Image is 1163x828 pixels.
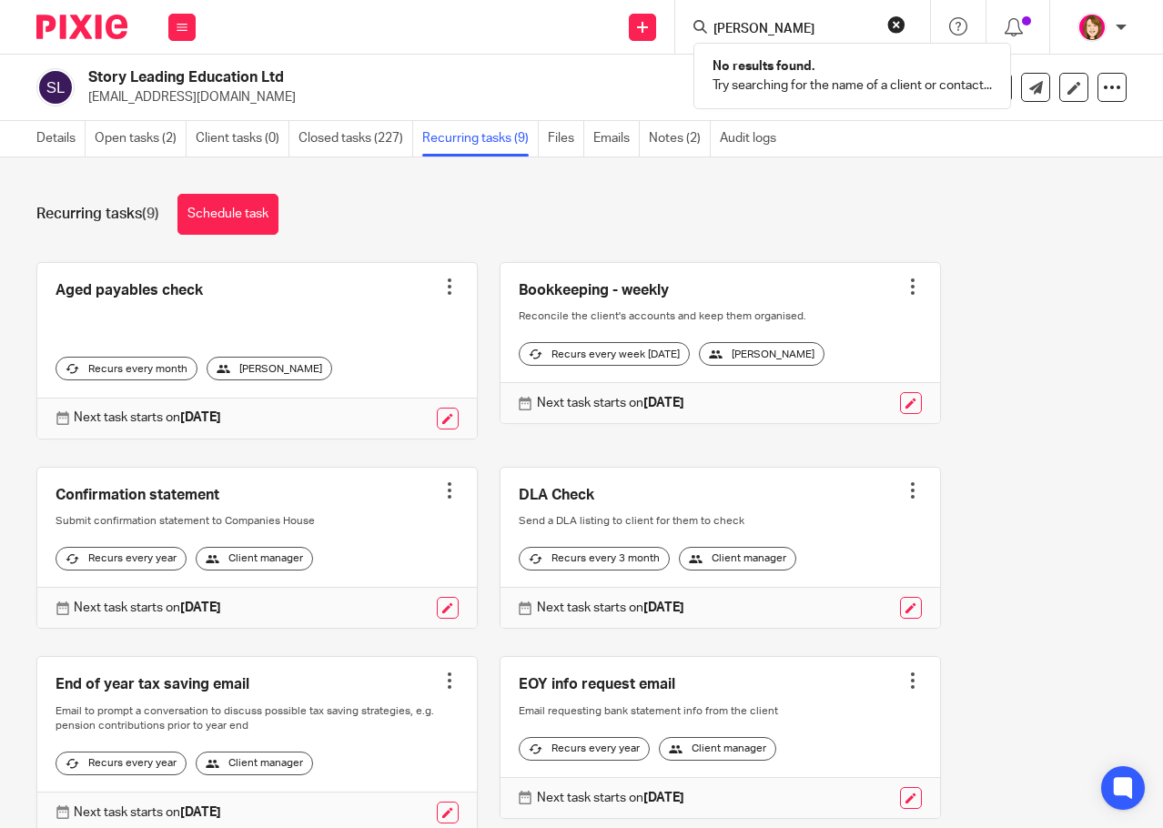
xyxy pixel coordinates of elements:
div: Recurs every year [56,547,187,571]
div: Recurs every week [DATE] [519,342,690,366]
a: Emails [593,121,640,157]
div: [PERSON_NAME] [699,342,824,366]
p: Next task starts on [74,599,221,617]
strong: [DATE] [643,792,684,804]
p: Next task starts on [537,789,684,807]
a: Details [36,121,86,157]
img: Katherine%20-%20Pink%20cartoon.png [1077,13,1107,42]
button: Clear [887,15,905,34]
p: Next task starts on [74,409,221,427]
p: [EMAIL_ADDRESS][DOMAIN_NAME] [88,88,879,106]
img: Pixie [36,15,127,39]
a: Audit logs [720,121,785,157]
a: Closed tasks (227) [298,121,413,157]
p: Next task starts on [74,803,221,822]
strong: [DATE] [180,411,221,424]
div: Recurs every year [519,737,650,761]
strong: [DATE] [643,397,684,409]
a: Client tasks (0) [196,121,289,157]
div: Client manager [659,737,776,761]
h1: Recurring tasks [36,205,159,224]
a: Recurring tasks (9) [422,121,539,157]
p: Next task starts on [537,394,684,412]
a: Schedule task [177,194,278,235]
div: Recurs every 3 month [519,547,670,571]
strong: [DATE] [180,601,221,614]
div: Client manager [196,752,313,775]
p: Next task starts on [537,599,684,617]
input: Search [712,22,875,38]
strong: [DATE] [643,601,684,614]
div: [PERSON_NAME] [207,357,332,380]
h2: Story Leading Education Ltd [88,68,721,87]
div: Recurs every year [56,752,187,775]
strong: [DATE] [180,806,221,819]
a: Notes (2) [649,121,711,157]
img: svg%3E [36,68,75,106]
a: Files [548,121,584,157]
div: Recurs every month [56,357,197,380]
div: Client manager [679,547,796,571]
span: (9) [142,207,159,221]
a: Open tasks (2) [95,121,187,157]
div: Client manager [196,547,313,571]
